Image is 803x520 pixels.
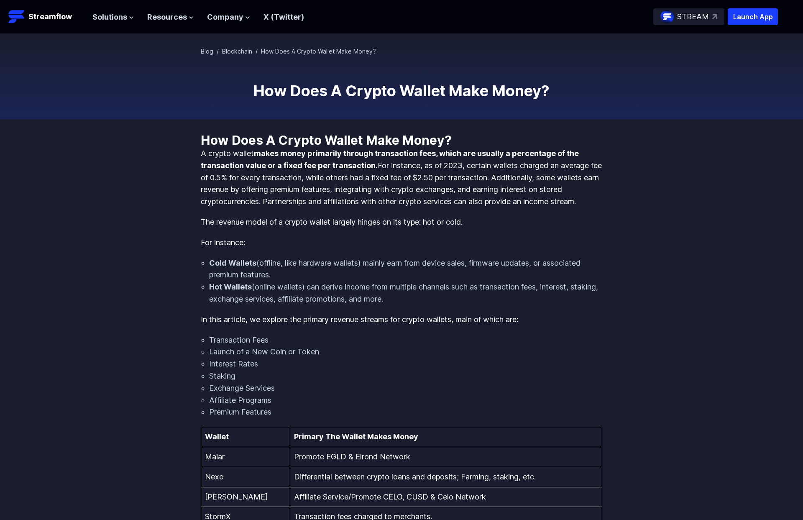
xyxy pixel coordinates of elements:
[261,48,376,55] span: How Does A Crypto Wallet Make Money?
[207,11,250,23] button: Company
[209,281,602,305] li: (online wallets) can derive income from multiple channels such as transaction fees, interest, sta...
[201,447,290,467] td: Maiar
[209,346,602,358] li: Launch of a New Coin or Token
[290,487,602,507] td: Affiliate Service/Promote CELO, CUSD & Celo Network
[290,467,602,487] td: Differential between crypto loans and deposits; Farming, staking, etc.
[207,11,243,23] span: Company
[653,8,724,25] a: STREAM
[728,8,778,25] button: Launch App
[8,8,84,25] a: Streamflow
[201,133,452,148] strong: How Does A Crypto Wallet Make Money?
[201,82,602,99] h1: How Does A Crypto Wallet Make Money?
[201,467,290,487] td: Nexo
[209,282,252,291] strong: Hot Wallets
[294,432,418,441] strong: Primary The Wallet Makes Money
[712,14,717,19] img: top-right-arrow.svg
[209,382,602,394] li: Exchange Services
[201,487,290,507] td: [PERSON_NAME]
[677,11,709,23] p: STREAM
[222,48,252,55] a: Blockchain
[201,148,602,208] p: A crypto wallet For instance, as of 2023, certain wallets charged an average fee of 0.5% for ever...
[660,10,674,23] img: streamflow-logo-circle.png
[209,257,602,282] li: (offline, like hardware wallets) mainly earn from device sales, firmware updates, or associated p...
[290,447,602,467] td: Promote EGLD & Elrond Network
[209,334,602,346] li: Transaction Fees
[92,11,127,23] span: Solutions
[201,48,213,55] a: Blog
[147,11,194,23] button: Resources
[201,314,602,326] p: In this article, we explore the primary revenue streams for crypto wallets, main of which are:
[209,406,602,418] li: Premium Features
[209,259,256,267] strong: Cold Wallets
[8,8,25,25] img: Streamflow Logo
[205,432,229,441] strong: Wallet
[256,48,258,55] span: /
[28,11,72,23] p: Streamflow
[201,216,602,228] p: The revenue model of a crypto wallet largely hinges on its type: hot or cold.
[201,149,579,170] strong: makes money primarily through transaction fees, which are usually a percentage of the transaction...
[209,370,602,382] li: Staking
[92,11,134,23] button: Solutions
[263,13,304,21] a: X (Twitter)
[209,358,602,370] li: Interest Rates
[201,237,602,249] p: For instance:
[147,11,187,23] span: Resources
[217,48,219,55] span: /
[209,394,602,407] li: Affiliate Programs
